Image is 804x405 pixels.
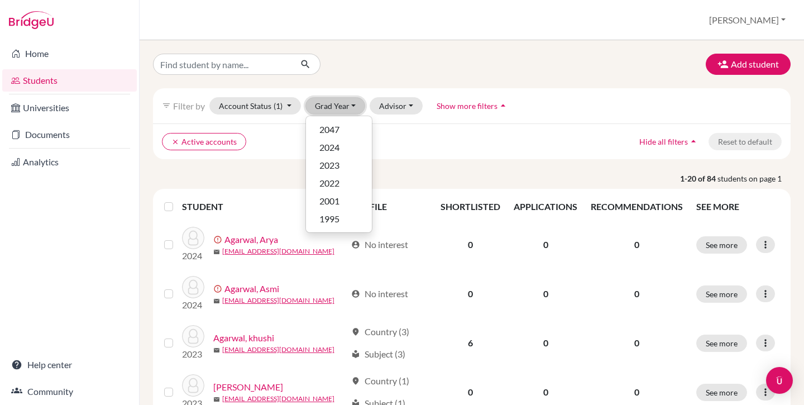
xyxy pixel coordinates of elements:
p: 2024 [182,298,204,312]
a: Agarwal, khushi [213,331,274,345]
td: 0 [434,220,507,269]
span: 1995 [319,212,339,226]
span: Filter by [173,101,205,111]
span: 2024 [319,141,339,154]
span: 2047 [319,123,339,136]
td: 0 [507,220,584,269]
span: 2022 [319,177,339,190]
p: 0 [591,336,683,350]
button: See more [696,335,747,352]
button: Account Status(1) [209,97,301,115]
span: Hide all filters [639,137,688,146]
span: account_circle [351,240,360,249]
td: 0 [507,269,584,318]
span: mail [213,396,220,403]
div: No interest [351,287,408,301]
span: (1) [274,101,283,111]
i: arrow_drop_up [688,136,699,147]
a: Home [2,42,137,65]
img: Bridge-U [9,11,54,29]
button: 1995 [306,210,372,228]
img: Agarwal, khushi [182,325,204,347]
a: Help center [2,354,137,376]
button: 2023 [306,156,372,174]
p: 0 [591,385,683,399]
span: account_circle [351,289,360,298]
a: Analytics [2,151,137,173]
td: 0 [434,269,507,318]
button: 2022 [306,174,372,192]
img: Agarwal, Navya [182,374,204,397]
p: 0 [591,238,683,251]
button: Hide all filtersarrow_drop_up [630,133,709,150]
span: error_outline [213,284,224,293]
a: Universities [2,97,137,119]
i: filter_list [162,101,171,110]
span: Show more filters [437,101,497,111]
button: [PERSON_NAME] [704,9,791,31]
a: Students [2,69,137,92]
button: Grad Year [305,97,366,115]
div: No interest [351,238,408,251]
td: 0 [507,318,584,368]
button: See more [696,384,747,401]
div: Open Intercom Messenger [766,367,793,394]
a: [PERSON_NAME] [213,380,283,394]
button: Reset to default [709,133,782,150]
a: [EMAIL_ADDRESS][DOMAIN_NAME] [222,296,334,306]
span: mail [213,347,220,354]
img: Agarwal, Arya [182,227,204,249]
i: arrow_drop_up [497,100,509,111]
button: Advisor [370,97,423,115]
a: Agarwal, Arya [224,233,278,246]
a: Documents [2,123,137,146]
div: Country (1) [351,374,409,388]
img: Agarwal, Asmi [182,276,204,298]
span: error_outline [213,235,224,244]
div: Subject (3) [351,347,405,361]
a: [EMAIL_ADDRESS][DOMAIN_NAME] [222,345,334,355]
a: Agarwal, Asmi [224,282,279,296]
th: STUDENT [182,193,345,220]
span: location_on [351,327,360,336]
th: APPLICATIONS [507,193,584,220]
th: RECOMMENDATIONS [584,193,690,220]
button: 2001 [306,192,372,210]
p: 2024 [182,249,204,263]
div: Grad Year [305,116,372,233]
p: 2023 [182,347,204,361]
a: Community [2,380,137,403]
button: See more [696,236,747,254]
p: 0 [591,287,683,301]
input: Find student by name... [153,54,291,75]
span: 2001 [319,194,339,208]
th: SEE MORE [690,193,786,220]
th: PROFILE [344,193,434,220]
span: mail [213,298,220,304]
a: [EMAIL_ADDRESS][DOMAIN_NAME] [222,394,334,404]
i: clear [171,138,179,146]
td: 6 [434,318,507,368]
button: See more [696,285,747,303]
button: clearActive accounts [162,133,246,150]
span: location_on [351,377,360,385]
a: [EMAIL_ADDRESS][DOMAIN_NAME] [222,246,334,256]
span: 2023 [319,159,339,172]
span: mail [213,249,220,255]
span: students on page 1 [717,173,791,184]
button: Show more filtersarrow_drop_up [427,97,518,115]
button: 2024 [306,139,372,156]
button: Add student [706,54,791,75]
div: Country (3) [351,325,409,339]
th: SHORTLISTED [434,193,507,220]
span: local_library [351,350,360,359]
strong: 1-20 of 84 [680,173,717,184]
button: 2047 [306,121,372,139]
